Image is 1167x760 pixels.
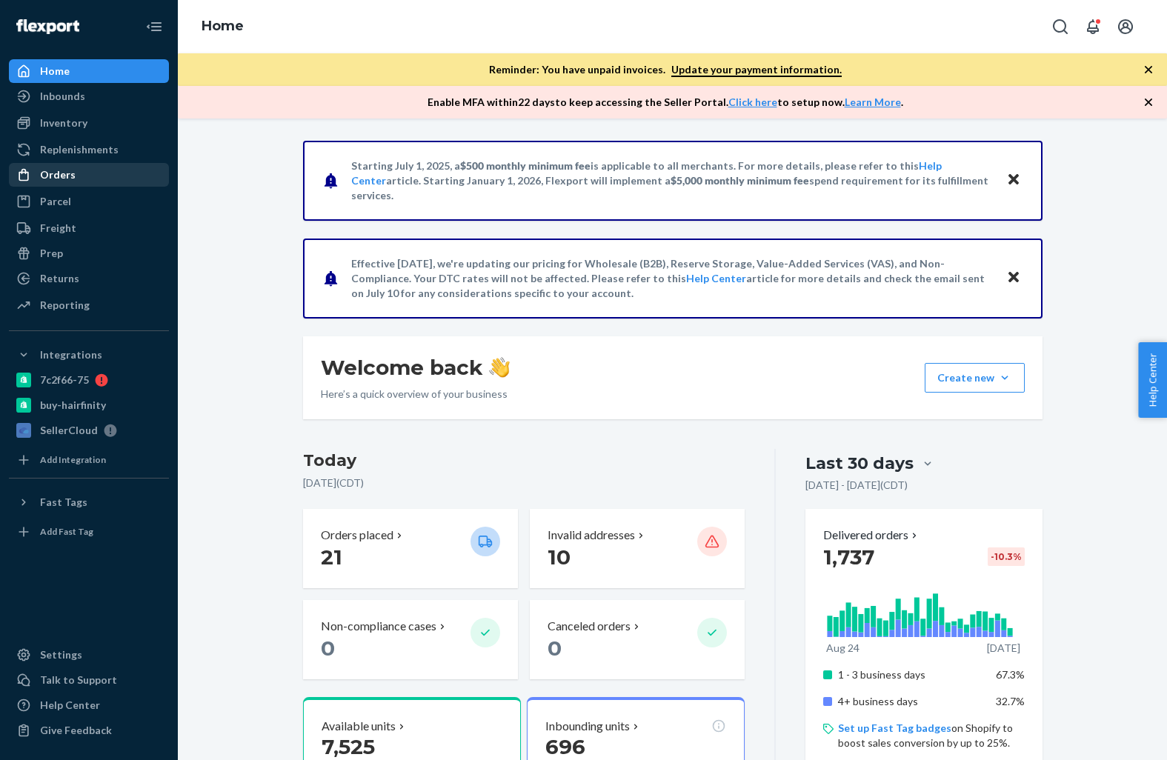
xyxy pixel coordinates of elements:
button: Close [1004,170,1023,191]
div: Add Fast Tag [40,525,93,538]
div: Freight [40,221,76,236]
a: Home [9,59,169,83]
button: Talk to Support [9,668,169,692]
p: Non-compliance cases [321,618,436,635]
p: on Shopify to boost sales conversion by up to 25%. [838,721,1024,750]
a: SellerCloud [9,419,169,442]
a: Home [202,18,244,34]
div: Talk to Support [40,673,117,687]
div: SellerCloud [40,423,98,438]
div: Reporting [40,298,90,313]
span: 32.7% [996,695,1025,707]
ol: breadcrumbs [190,5,256,48]
a: Reporting [9,293,169,317]
div: Replenishments [40,142,119,157]
span: 10 [548,544,571,570]
div: Parcel [40,194,71,209]
button: Orders placed 21 [303,509,518,588]
a: Help Center [9,693,169,717]
span: 0 [548,636,562,661]
p: [DATE] - [DATE] ( CDT ) [805,478,908,493]
div: Settings [40,647,82,662]
p: Canceled orders [548,618,631,635]
p: [DATE] [987,641,1020,656]
img: hand-wave emoji [489,357,510,378]
button: Fast Tags [9,490,169,514]
span: 0 [321,636,335,661]
a: Learn More [845,96,901,108]
a: Orders [9,163,169,187]
a: Add Integration [9,448,169,472]
span: 7,525 [322,734,375,759]
div: Prep [40,246,63,261]
a: Add Fast Tag [9,520,169,544]
a: 7c2f66-75 [9,368,169,392]
span: 1,737 [823,544,874,570]
p: Inbounding units [545,718,630,735]
h1: Welcome back [321,354,510,381]
a: Freight [9,216,169,240]
button: Open account menu [1111,12,1140,41]
a: Prep [9,241,169,265]
h3: Today [303,449,745,473]
img: Flexport logo [16,19,79,34]
button: Invalid addresses 10 [530,509,745,588]
button: Open notifications [1078,12,1108,41]
p: 4+ business days [838,694,984,709]
button: Integrations [9,343,169,367]
p: Enable MFA within 22 days to keep accessing the Seller Portal. to setup now. . [428,95,903,110]
p: Aug 24 [826,641,860,656]
span: $5,000 monthly minimum fee [671,174,809,187]
a: Click here [728,96,777,108]
div: Help Center [40,698,100,713]
div: Fast Tags [40,495,87,510]
span: 21 [321,544,342,570]
div: 7c2f66-75 [40,373,89,387]
button: Help Center [1138,342,1167,418]
span: 696 [545,734,585,759]
p: Effective [DATE], we're updating our pricing for Wholesale (B2B), Reserve Storage, Value-Added Se... [351,256,992,301]
div: -10.3 % [988,547,1025,566]
a: Help Center [686,272,746,284]
a: Replenishments [9,138,169,161]
div: Last 30 days [805,452,914,475]
p: Available units [322,718,396,735]
a: buy-hairfinity [9,393,169,417]
span: Support [31,10,84,24]
div: Integrations [40,347,102,362]
div: Give Feedback [40,723,112,738]
button: Give Feedback [9,719,169,742]
p: Reminder: You have unpaid invoices. [489,62,842,77]
div: Inbounds [40,89,85,104]
a: Update your payment information. [671,63,842,77]
p: Orders placed [321,527,393,544]
p: 1 - 3 business days [838,667,984,682]
p: Starting July 1, 2025, a is applicable to all merchants. For more details, please refer to this a... [351,159,992,203]
p: Invalid addresses [548,527,635,544]
a: Settings [9,643,169,667]
button: Non-compliance cases 0 [303,600,518,679]
button: Close [1004,267,1023,289]
div: Orders [40,167,76,182]
button: Open Search Box [1045,12,1075,41]
div: buy-hairfinity [40,398,106,413]
a: Inventory [9,111,169,135]
a: Returns [9,267,169,290]
a: Inbounds [9,84,169,108]
span: $500 monthly minimum fee [460,159,591,172]
button: Close Navigation [139,12,169,41]
p: Here’s a quick overview of your business [321,387,510,401]
button: Canceled orders 0 [530,600,745,679]
a: Parcel [9,190,169,213]
div: Returns [40,271,79,286]
a: Set up Fast Tag badges [838,721,951,734]
div: Add Integration [40,453,106,466]
div: Home [40,64,70,79]
button: Delivered orders [823,527,920,544]
div: Inventory [40,116,87,130]
span: 67.3% [996,668,1025,681]
p: [DATE] ( CDT ) [303,476,745,490]
button: Create new [925,363,1025,393]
